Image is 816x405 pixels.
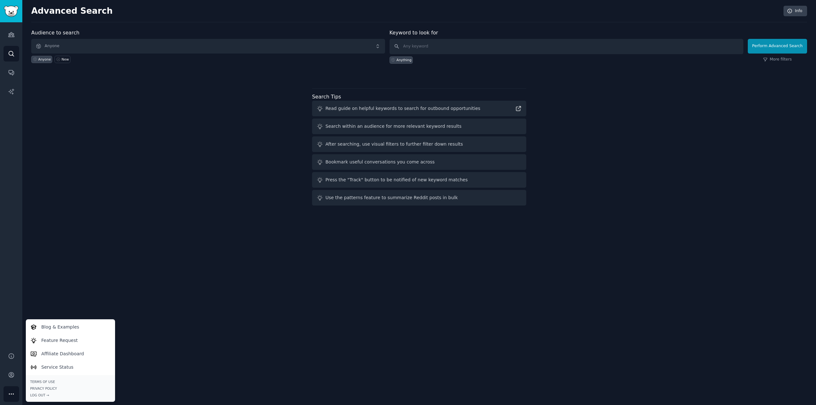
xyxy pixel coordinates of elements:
label: Search Tips [312,94,341,100]
input: Any keyword [390,39,743,54]
label: Audience to search [31,30,79,36]
button: Anyone [31,39,385,54]
a: New [55,56,70,63]
a: Feature Request [27,334,114,347]
img: GummySearch logo [4,6,18,17]
div: New [62,57,69,61]
p: Feature Request [41,337,78,344]
div: Read guide on helpful keywords to search for outbound opportunities [325,105,480,112]
div: Log Out → [30,393,111,397]
a: Terms of Use [30,380,111,384]
div: Press the "Track" button to be notified of new keyword matches [325,177,468,183]
a: Info [783,6,807,17]
a: Blog & Examples [27,320,114,334]
div: Anyone [38,57,51,61]
div: Bookmark useful conversations you come across [325,159,435,165]
p: Service Status [41,364,74,371]
div: Anything [397,58,412,62]
a: Service Status [27,360,114,374]
div: Search within an audience for more relevant keyword results [325,123,462,130]
p: Affiliate Dashboard [41,351,84,357]
p: Blog & Examples [41,324,79,330]
div: After searching, use visual filters to further filter down results [325,141,463,148]
a: Privacy Policy [30,386,111,391]
button: Perform Advanced Search [748,39,807,54]
a: More filters [763,57,792,62]
a: Affiliate Dashboard [27,347,114,360]
h2: Advanced Search [31,6,780,16]
label: Keyword to look for [390,30,438,36]
div: Use the patterns feature to summarize Reddit posts in bulk [325,194,458,201]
